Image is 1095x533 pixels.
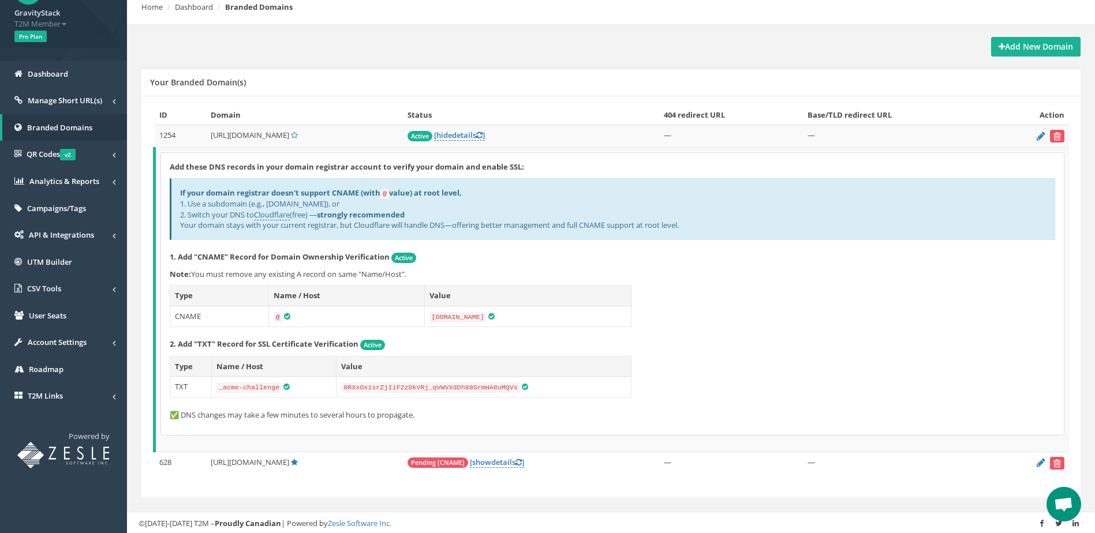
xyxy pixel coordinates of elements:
[659,125,803,148] td: —
[27,203,86,213] span: Campaigns/Tags
[268,286,424,306] th: Name / Host
[424,286,631,306] th: Value
[408,131,432,141] span: Active
[170,269,1055,280] p: You must remove any existing A record on same "Name/Host".
[27,149,76,159] span: QR Codes
[29,176,99,186] span: Analytics & Reports
[28,337,87,347] span: Account Settings
[317,209,405,220] b: strongly recommended
[659,105,803,125] th: 404 redirect URL
[141,2,163,12] a: Home
[17,442,110,468] img: T2M URL Shortener powered by Zesle Software Inc.
[1047,487,1081,521] a: Open chat
[999,41,1073,52] strong: Add New Domain
[27,122,92,133] span: Branded Domains
[472,457,491,467] span: show
[170,286,269,306] th: Type
[155,452,207,474] td: 628
[27,283,61,294] span: CSV Tools
[337,356,631,377] th: Value
[28,95,102,106] span: Manage Short URL(s)
[29,230,94,240] span: API & Integrations
[60,149,76,160] span: v2
[206,105,403,125] th: Domain
[14,31,47,42] span: Pro Plan
[391,253,416,263] span: Active
[341,382,520,393] code: 0RXxOx1srZjIiF2zDkVRj_qVWVXdDh88GrmHA8uMQVs
[180,187,462,198] b: If your domain registrar doesn't support CNAME (with value) at root level,
[225,2,293,12] strong: Branded Domains
[170,178,1055,240] div: 1. Use a subdomain (e.g., [DOMAIN_NAME]), or 2. Switch your DNS to (free) — Your domain stays wit...
[175,2,213,12] a: Dashboard
[14,5,113,29] a: GravityStack T2M Member
[274,312,282,322] code: @
[170,252,390,262] strong: 1. Add "CNAME" Record for Domain Ownership Verification
[216,382,282,393] code: _acme-challenge
[803,452,993,474] td: —
[155,105,207,125] th: ID
[803,125,993,148] td: —
[434,130,485,141] a: [hidedetails]
[14,7,60,18] strong: GravityStack
[27,257,72,267] span: UTM Builder
[291,130,298,140] a: Set Default
[470,457,524,468] a: [showdetails]
[360,340,385,350] span: Active
[170,162,524,172] strong: Add these DNS records in your domain registrar account to verify your domain and enable SSL:
[993,105,1069,125] th: Action
[170,377,212,398] td: TXT
[436,130,452,140] span: hide
[291,457,298,467] a: Default
[29,364,63,374] span: Roadmap
[659,452,803,474] td: —
[328,518,391,528] a: Zesle Software Inc.
[139,518,1083,529] div: ©[DATE]-[DATE] T2M – | Powered by
[14,18,113,29] span: T2M Member
[170,269,191,279] b: Note:
[211,457,289,467] span: [URL][DOMAIN_NAME]
[211,130,289,140] span: [URL][DOMAIN_NAME]
[429,312,487,322] code: [DOMAIN_NAME]
[991,37,1081,57] a: Add New Domain
[380,189,389,199] code: @
[29,310,66,321] span: User Seats
[170,410,1055,421] p: ✅ DNS changes may take a few minutes to several hours to propagate.
[403,105,660,125] th: Status
[803,105,993,125] th: Base/TLD redirect URL
[28,69,68,79] span: Dashboard
[170,356,212,377] th: Type
[215,518,281,528] strong: Proudly Canadian
[170,339,358,349] strong: 2. Add "TXT" Record for SSL Certificate Verification
[170,306,269,327] td: CNAME
[155,125,207,148] td: 1254
[408,457,468,468] span: Pending [CNAME]
[254,209,290,220] a: Cloudflare
[150,78,246,87] h5: Your Branded Domain(s)
[211,356,336,377] th: Name / Host
[28,391,63,401] span: T2M Links
[69,431,110,441] span: Powered by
